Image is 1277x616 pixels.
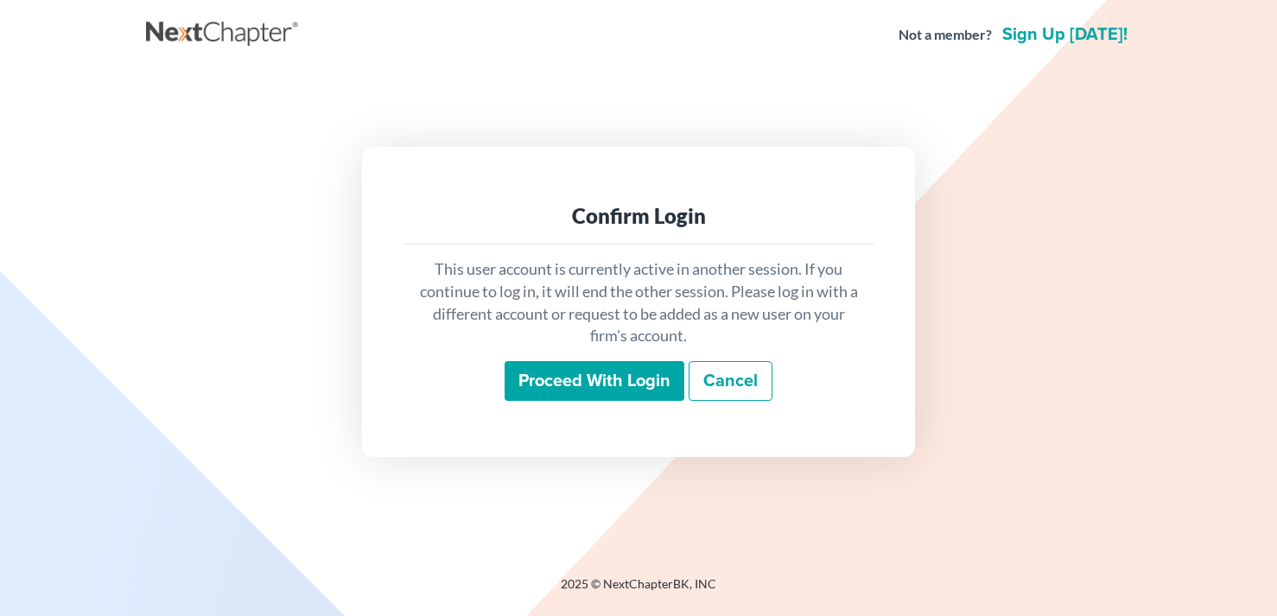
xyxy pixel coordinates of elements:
a: Sign up [DATE]! [999,26,1131,43]
input: Proceed with login [505,361,684,401]
p: This user account is currently active in another session. If you continue to log in, it will end ... [417,258,860,347]
div: 2025 © NextChapterBK, INC [146,575,1131,606]
div: Confirm Login [417,202,860,230]
a: Cancel [689,361,772,401]
strong: Not a member? [899,25,992,45]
